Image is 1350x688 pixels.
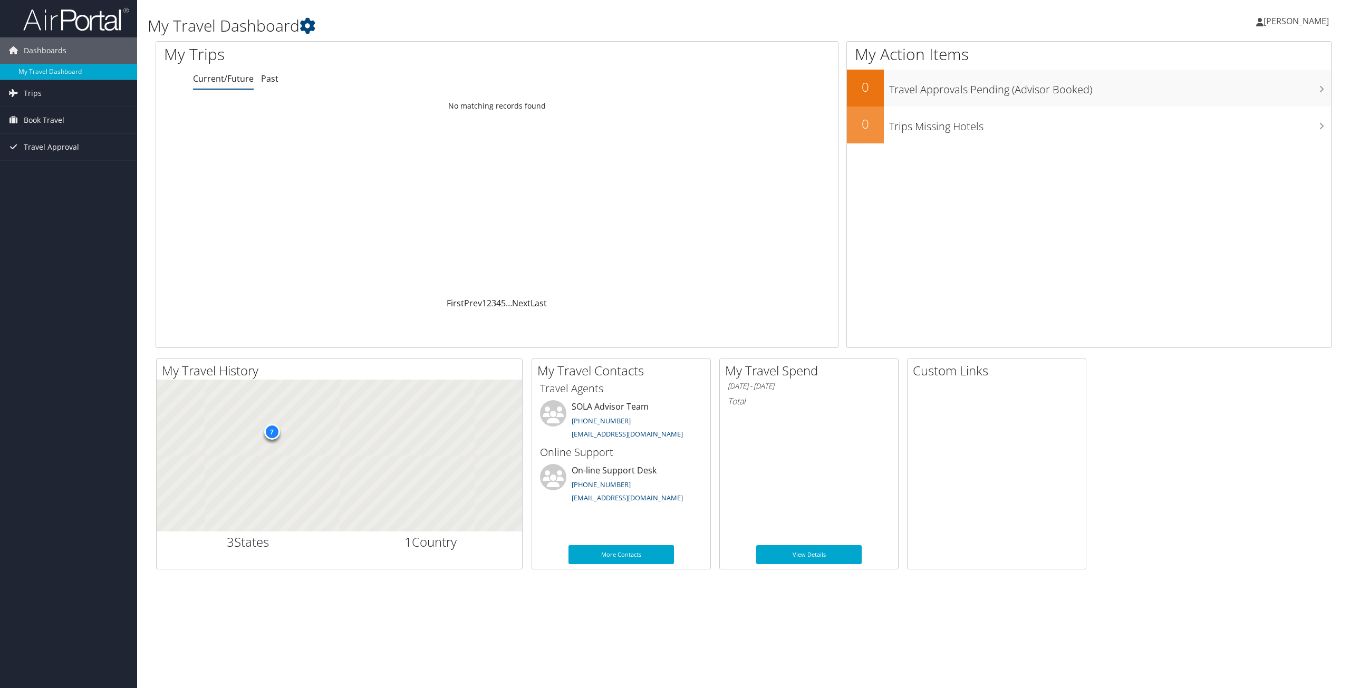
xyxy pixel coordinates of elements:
[572,416,631,425] a: [PHONE_NUMBER]
[512,297,531,309] a: Next
[193,73,254,84] a: Current/Future
[728,381,890,391] h6: [DATE] - [DATE]
[487,297,491,309] a: 2
[847,115,884,133] h2: 0
[156,96,838,115] td: No matching records found
[725,362,898,380] h2: My Travel Spend
[464,297,482,309] a: Prev
[889,77,1331,97] h3: Travel Approvals Pending (Advisor Booked)
[1264,15,1329,27] span: [PERSON_NAME]
[162,362,522,380] h2: My Travel History
[1256,5,1339,37] a: [PERSON_NAME]
[24,80,42,106] span: Trips
[23,7,129,32] img: airportal-logo.png
[531,297,547,309] a: Last
[261,73,278,84] a: Past
[264,424,279,440] div: 7
[404,533,412,550] span: 1
[913,362,1086,380] h2: Custom Links
[164,43,546,65] h1: My Trips
[540,445,702,460] h3: Online Support
[847,106,1331,143] a: 0Trips Missing Hotels
[889,114,1331,134] h3: Trips Missing Hotels
[24,37,66,64] span: Dashboards
[537,362,710,380] h2: My Travel Contacts
[501,297,506,309] a: 5
[540,381,702,396] h3: Travel Agents
[165,533,332,551] h2: States
[535,464,708,507] li: On-line Support Desk
[447,297,464,309] a: First
[728,395,890,407] h6: Total
[491,297,496,309] a: 3
[506,297,512,309] span: …
[482,297,487,309] a: 1
[847,78,884,96] h2: 0
[756,545,862,564] a: View Details
[24,107,64,133] span: Book Travel
[847,43,1331,65] h1: My Action Items
[847,70,1331,106] a: 0Travel Approvals Pending (Advisor Booked)
[348,533,515,551] h2: Country
[24,134,79,160] span: Travel Approval
[572,480,631,489] a: [PHONE_NUMBER]
[572,429,683,439] a: [EMAIL_ADDRESS][DOMAIN_NAME]
[148,15,942,37] h1: My Travel Dashboard
[227,533,234,550] span: 3
[535,400,708,443] li: SOLA Advisor Team
[496,297,501,309] a: 4
[568,545,674,564] a: More Contacts
[572,493,683,502] a: [EMAIL_ADDRESS][DOMAIN_NAME]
